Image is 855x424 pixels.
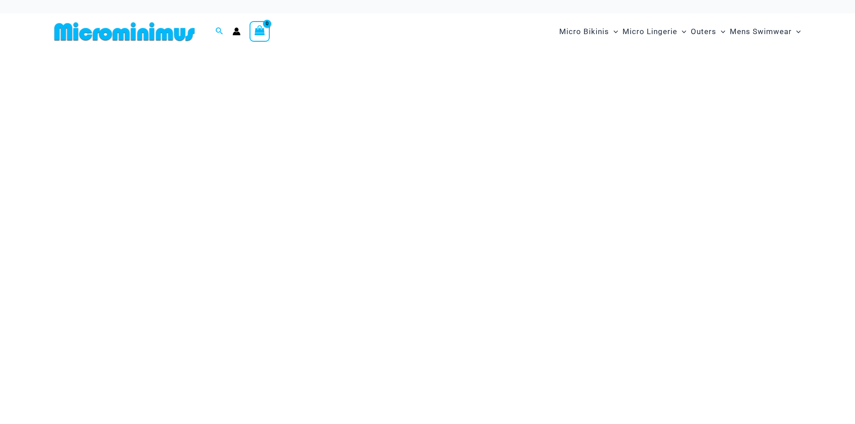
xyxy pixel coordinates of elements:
span: Micro Bikinis [559,20,609,43]
span: Menu Toggle [792,20,801,43]
span: Menu Toggle [609,20,618,43]
a: Search icon link [215,26,224,37]
span: Micro Lingerie [623,20,677,43]
a: Micro BikinisMenu ToggleMenu Toggle [557,18,620,45]
a: Micro LingerieMenu ToggleMenu Toggle [620,18,688,45]
a: Mens SwimwearMenu ToggleMenu Toggle [728,18,803,45]
span: Mens Swimwear [730,20,792,43]
img: MM SHOP LOGO FLAT [51,22,198,42]
a: Account icon link [232,27,241,35]
span: Menu Toggle [716,20,725,43]
span: Outers [691,20,716,43]
a: View Shopping Cart, empty [250,21,270,42]
nav: Site Navigation [556,17,805,47]
span: Menu Toggle [677,20,686,43]
a: OutersMenu ToggleMenu Toggle [688,18,728,45]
